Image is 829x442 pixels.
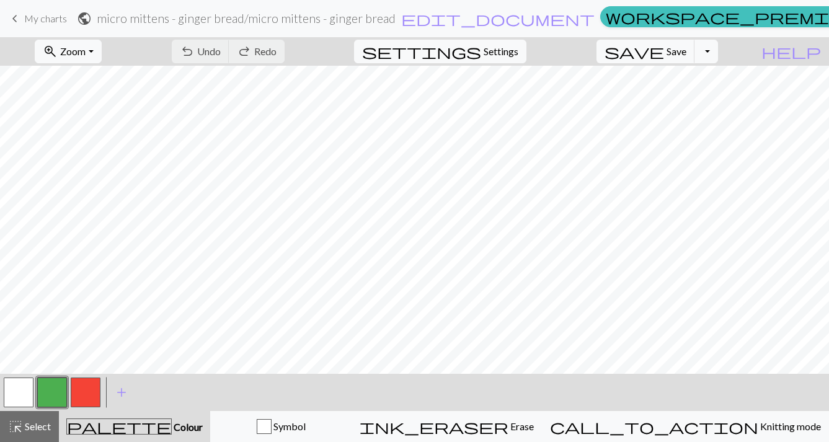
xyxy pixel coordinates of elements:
button: Knitting mode [542,411,829,442]
h2: micro mittens - ginger bread / micro mittens - ginger bread [97,11,396,25]
span: help [761,43,821,60]
span: palette [67,418,171,435]
span: highlight_alt [8,418,23,435]
button: Save [596,40,695,63]
span: My charts [24,12,67,24]
button: SettingsSettings [354,40,526,63]
span: Erase [508,420,534,432]
span: zoom_in [43,43,58,60]
a: My charts [7,8,67,29]
span: settings [362,43,481,60]
button: Zoom [35,40,101,63]
span: edit_document [401,10,595,27]
span: Colour [172,421,203,433]
span: Select [23,420,51,432]
span: call_to_action [550,418,758,435]
span: keyboard_arrow_left [7,10,22,27]
span: ink_eraser [360,418,508,435]
span: public [77,10,92,27]
button: Colour [59,411,210,442]
span: Zoom [60,45,86,57]
button: Erase [352,411,542,442]
button: Symbol [210,411,352,442]
i: Settings [362,44,481,59]
span: Settings [484,44,518,59]
span: add [114,384,129,401]
span: Save [667,45,686,57]
span: Knitting mode [758,420,821,432]
span: Symbol [272,420,306,432]
span: save [605,43,664,60]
